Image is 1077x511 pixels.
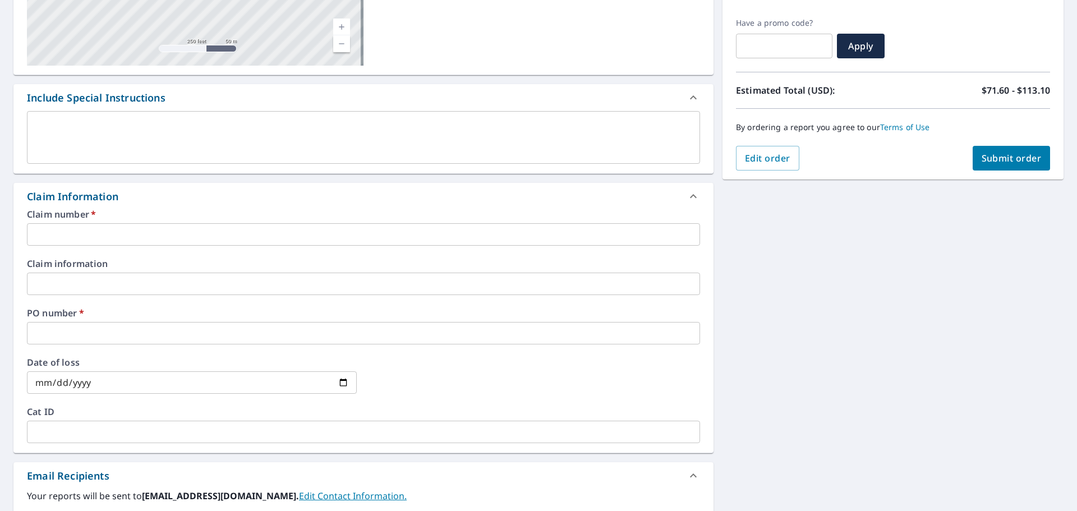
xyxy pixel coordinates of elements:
[27,407,700,416] label: Cat ID
[27,468,109,484] div: Email Recipients
[27,189,118,204] div: Claim Information
[13,183,714,210] div: Claim Information
[142,490,299,502] b: [EMAIL_ADDRESS][DOMAIN_NAME].
[736,18,832,28] label: Have a promo code?
[973,146,1051,171] button: Submit order
[13,462,714,489] div: Email Recipients
[846,40,876,52] span: Apply
[27,90,165,105] div: Include Special Instructions
[27,358,357,367] label: Date of loss
[736,146,799,171] button: Edit order
[745,152,790,164] span: Edit order
[837,34,885,58] button: Apply
[880,122,930,132] a: Terms of Use
[299,490,407,502] a: EditContactInfo
[27,489,700,503] label: Your reports will be sent to
[27,259,700,268] label: Claim information
[27,309,700,317] label: PO number
[27,210,700,219] label: Claim number
[333,35,350,52] a: Current Level 17, Zoom Out
[13,84,714,111] div: Include Special Instructions
[333,19,350,35] a: Current Level 17, Zoom In
[982,84,1050,97] p: $71.60 - $113.10
[736,84,893,97] p: Estimated Total (USD):
[982,152,1042,164] span: Submit order
[736,122,1050,132] p: By ordering a report you agree to our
